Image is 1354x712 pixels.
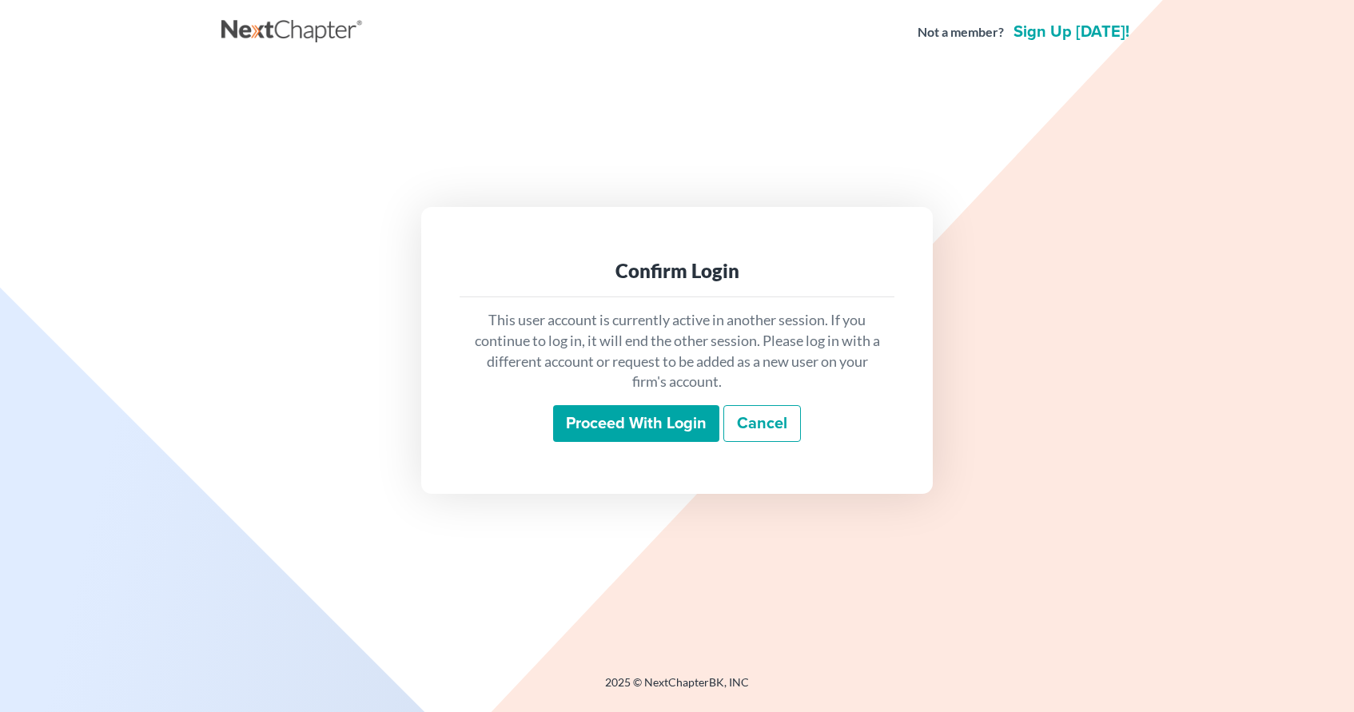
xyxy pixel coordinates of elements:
[723,405,801,442] a: Cancel
[553,405,719,442] input: Proceed with login
[918,23,1004,42] strong: Not a member?
[472,310,882,392] p: This user account is currently active in another session. If you continue to log in, it will end ...
[221,674,1133,703] div: 2025 © NextChapterBK, INC
[472,258,882,284] div: Confirm Login
[1010,24,1133,40] a: Sign up [DATE]!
